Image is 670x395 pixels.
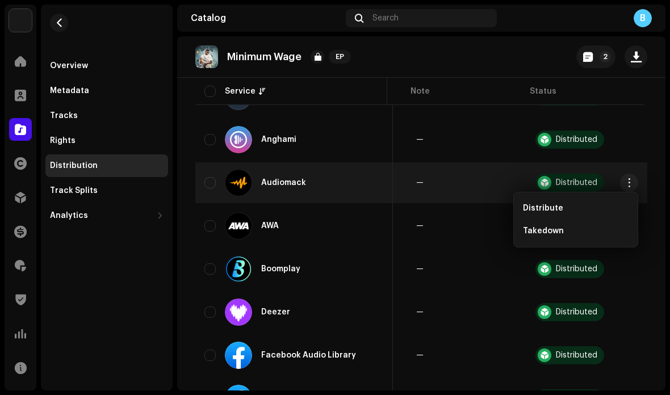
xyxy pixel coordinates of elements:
[50,136,76,145] div: Rights
[523,204,563,213] span: Distribute
[416,179,424,187] re-a-table-badge: —
[416,265,424,273] re-a-table-badge: —
[372,14,399,23] span: Search
[45,54,168,77] re-m-nav-item: Overview
[556,179,597,187] div: Distributed
[576,45,615,68] button: 2
[261,308,290,316] div: Deezer
[261,265,300,273] div: Boomplay
[50,186,98,195] div: Track Splits
[45,79,168,102] re-m-nav-item: Metadata
[9,9,32,32] img: 786a15c8-434e-4ceb-bd88-990a331f4c12
[191,14,341,23] div: Catalog
[261,222,279,230] div: AWA
[50,161,98,170] div: Distribution
[556,308,597,316] div: Distributed
[261,351,356,359] div: Facebook Audio Library
[45,154,168,177] re-m-nav-item: Distribution
[600,51,611,62] p-badge: 2
[227,51,301,63] p: Minimum Wage
[50,86,89,95] div: Metadata
[416,222,424,230] re-a-table-badge: —
[45,129,168,152] re-m-nav-item: Rights
[261,136,296,144] div: Anghami
[195,45,218,68] img: 9352478e-8a89-4a13-8854-7f05df908e72
[50,111,78,120] div: Tracks
[261,179,306,187] div: Audiomack
[416,351,424,359] re-a-table-badge: —
[416,308,424,316] re-a-table-badge: —
[45,104,168,127] re-m-nav-item: Tracks
[225,86,256,97] div: Service
[556,136,597,144] div: Distributed
[634,9,652,27] div: B
[45,179,168,202] re-m-nav-item: Track Splits
[45,204,168,227] re-m-nav-dropdown: Analytics
[50,61,88,70] div: Overview
[50,211,88,220] div: Analytics
[416,136,424,144] re-a-table-badge: —
[556,351,597,359] div: Distributed
[556,265,597,273] div: Distributed
[329,50,351,64] span: EP
[523,226,564,236] span: Takedown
